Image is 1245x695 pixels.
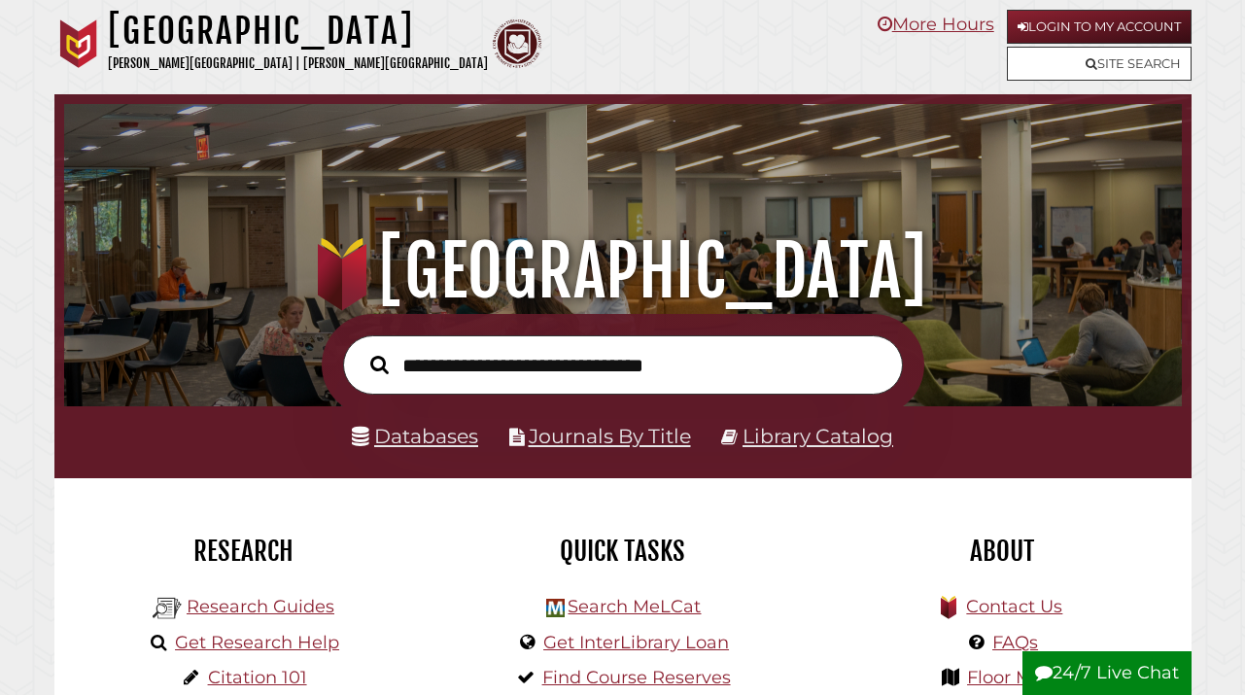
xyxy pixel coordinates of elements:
img: Calvin Theological Seminary [493,19,541,68]
h1: [GEOGRAPHIC_DATA] [108,10,488,52]
img: Hekman Library Logo [153,594,182,623]
a: More Hours [878,14,994,35]
a: Contact Us [966,596,1062,617]
h2: About [827,535,1177,568]
h2: Research [69,535,419,568]
a: Research Guides [187,596,334,617]
a: Library Catalog [743,424,893,448]
a: FAQs [992,632,1038,653]
a: Get Research Help [175,632,339,653]
a: Search MeLCat [568,596,701,617]
img: Hekman Library Logo [546,599,565,617]
a: Journals By Title [529,424,691,448]
img: Calvin University [54,19,103,68]
a: Floor Maps [967,667,1063,688]
h2: Quick Tasks [448,535,798,568]
a: Login to My Account [1007,10,1192,44]
p: [PERSON_NAME][GEOGRAPHIC_DATA] | [PERSON_NAME][GEOGRAPHIC_DATA] [108,52,488,75]
button: Search [361,350,398,378]
i: Search [370,355,389,375]
a: Get InterLibrary Loan [543,632,729,653]
h1: [GEOGRAPHIC_DATA] [83,228,1163,314]
a: Site Search [1007,47,1192,81]
a: Find Course Reserves [542,667,731,688]
a: Citation 101 [208,667,307,688]
a: Databases [352,424,478,448]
